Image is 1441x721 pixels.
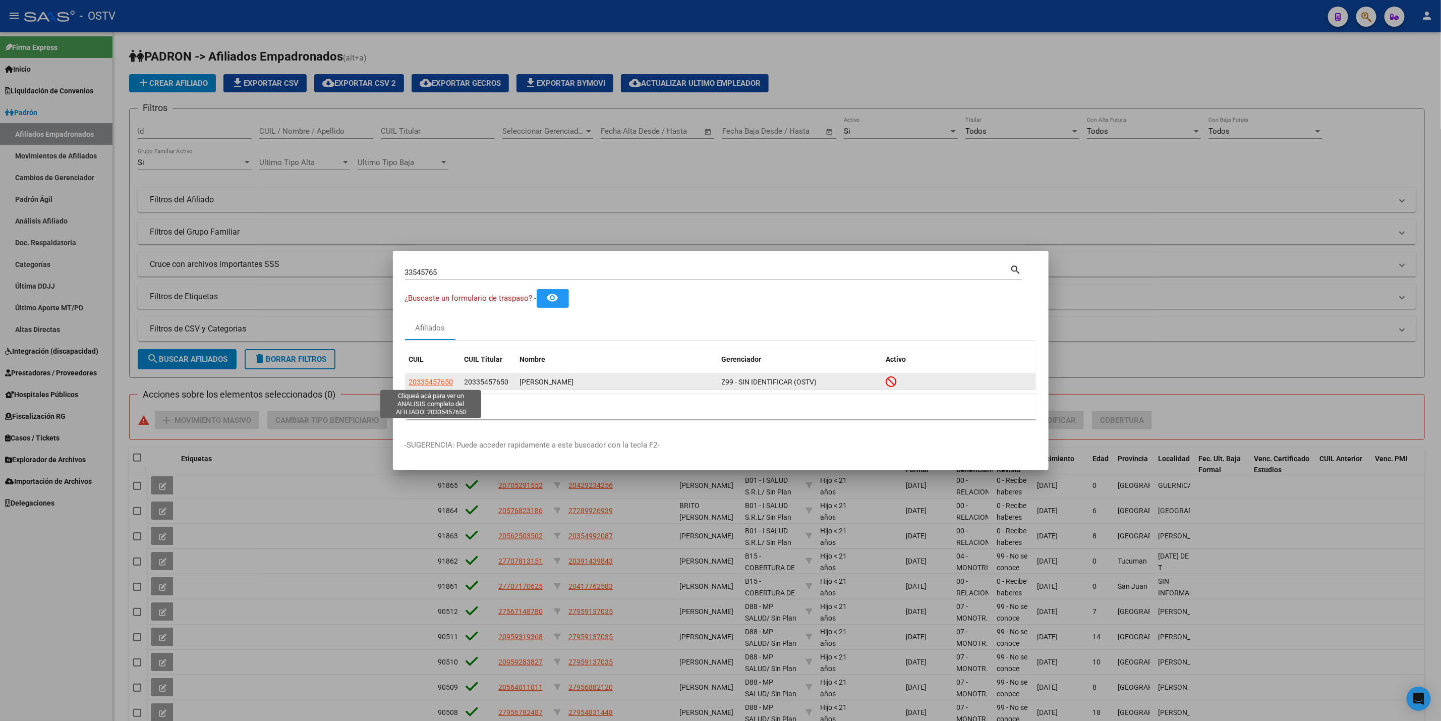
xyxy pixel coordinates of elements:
span: Gerenciador [722,355,762,363]
span: ¿Buscaste un formulario de traspaso? - [405,294,537,303]
span: Z99 - SIN IDENTIFICAR (OSTV) [722,378,817,386]
mat-icon: search [1010,263,1022,275]
span: 20335457650 [409,378,453,386]
span: 20335457650 [465,378,509,386]
datatable-header-cell: CUIL [405,349,460,370]
datatable-header-cell: CUIL Titular [460,349,516,370]
span: CUIL [409,355,424,363]
datatable-header-cell: Nombre [516,349,718,370]
div: Afiliados [415,322,445,334]
span: Nombre [520,355,546,363]
datatable-header-cell: Activo [882,349,1036,370]
span: CUIL Titular [465,355,503,363]
p: -SUGERENCIA: Puede acceder rapidamente a este buscador con la tecla F2- [405,439,1036,451]
div: Open Intercom Messenger [1407,687,1431,711]
div: [PERSON_NAME] [520,376,714,388]
div: 1 total [405,394,1036,419]
span: Activo [886,355,906,363]
datatable-header-cell: Gerenciador [718,349,882,370]
mat-icon: remove_red_eye [547,292,559,304]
